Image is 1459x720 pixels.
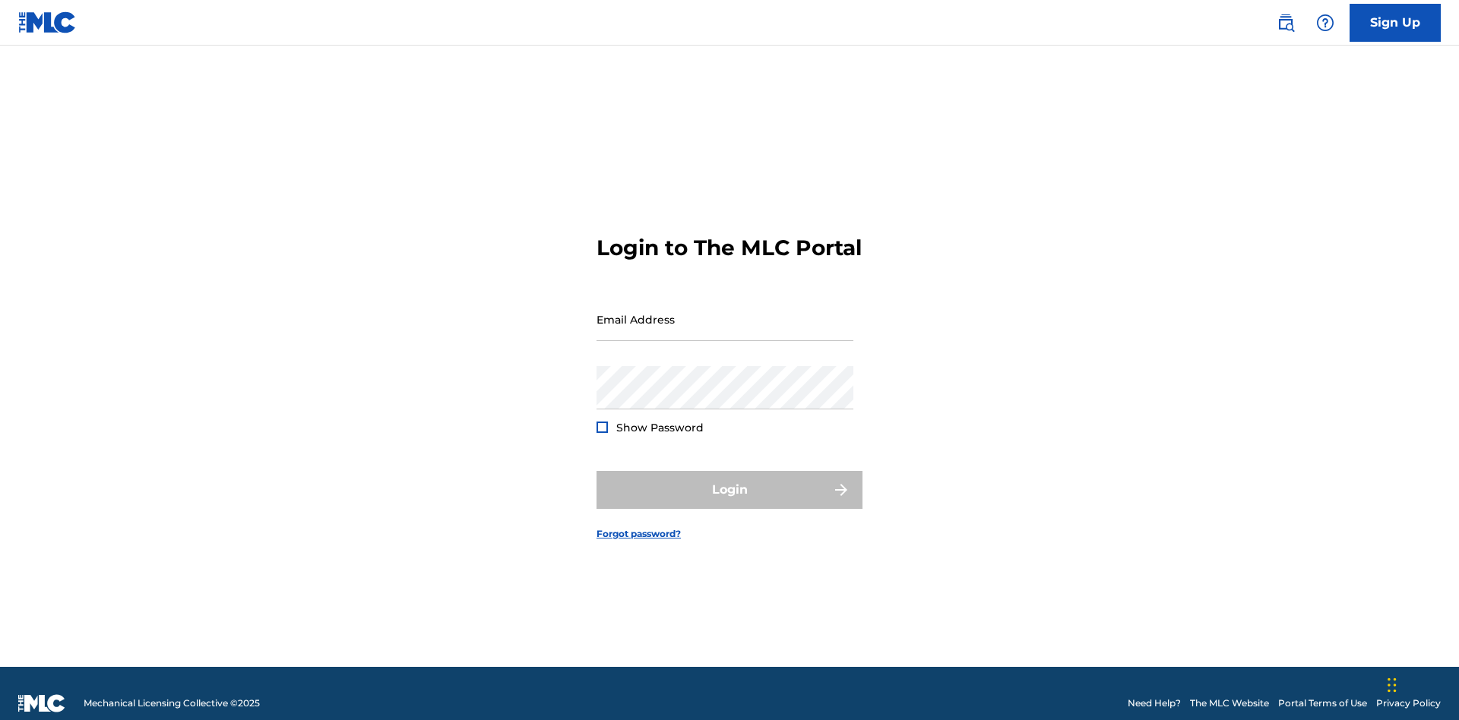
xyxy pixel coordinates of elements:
[1278,696,1367,710] a: Portal Terms of Use
[18,11,77,33] img: MLC Logo
[1310,8,1340,38] div: Help
[1383,647,1459,720] iframe: Chat Widget
[1316,14,1334,32] img: help
[616,421,704,434] span: Show Password
[597,527,681,541] a: Forgot password?
[1388,662,1397,708] div: Drag
[1128,696,1181,710] a: Need Help?
[18,694,65,712] img: logo
[84,696,260,710] span: Mechanical Licensing Collective © 2025
[597,235,862,261] h3: Login to The MLC Portal
[1271,8,1301,38] a: Public Search
[1350,4,1441,42] a: Sign Up
[1376,696,1441,710] a: Privacy Policy
[1190,696,1269,710] a: The MLC Website
[1277,14,1295,32] img: search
